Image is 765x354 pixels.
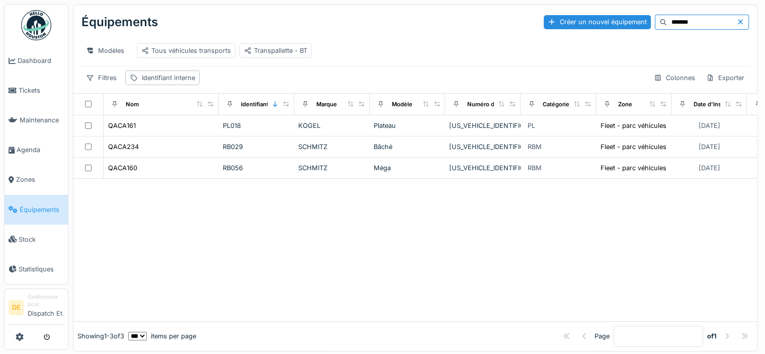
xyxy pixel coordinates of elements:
[707,331,717,341] strong: of 1
[5,135,68,165] a: Agenda
[649,70,700,85] div: Colonnes
[244,46,307,55] div: Transpallette - BT
[601,163,666,173] div: Fleet - parc véhicules
[298,142,366,152] div: SCHMITZ
[77,331,124,341] div: Showing 1 - 3 of 3
[9,300,24,315] li: DE
[694,100,743,109] div: Date d'Installation
[594,331,610,341] div: Page
[374,142,441,152] div: Bâché
[5,165,68,195] a: Zones
[108,142,139,152] div: QACA234
[544,15,651,29] div: Créer un nouvel équipement
[702,70,749,85] div: Exporter
[316,100,337,109] div: Marque
[5,46,68,76] a: Dashboard
[17,145,64,155] span: Agenda
[601,142,666,152] div: Fleet - parc véhicules
[81,9,158,35] div: Équipements
[28,293,64,322] li: Dispatch Et
[449,142,517,152] div: [US_VEHICLE_IDENTIFICATION_NUMBER]
[108,121,136,130] div: QACA161
[108,163,137,173] div: QACA160
[241,100,290,109] div: Identifiant interne
[5,225,68,254] a: Stock
[5,195,68,225] a: Équipements
[601,121,666,130] div: Fleet - parc véhicules
[528,121,535,130] div: PL
[5,105,68,135] a: Maintenance
[618,100,632,109] div: Zone
[449,163,517,173] div: [US_VEHICLE_IDENTIFICATION_NUMBER]
[128,331,196,341] div: items per page
[374,163,441,173] div: Méga
[699,163,720,173] div: [DATE]
[528,163,542,173] div: RBM
[126,100,139,109] div: Nom
[18,56,64,65] span: Dashboard
[16,175,64,184] span: Zones
[374,121,441,130] div: Plateau
[528,142,542,152] div: RBM
[142,73,195,83] div: Identifiant interne
[20,205,64,215] span: Équipements
[5,76,68,105] a: Tickets
[81,43,129,58] div: Modèles
[699,121,720,130] div: [DATE]
[9,293,64,325] a: DE Gestionnaire localDispatch Et
[28,293,64,309] div: Gestionnaire local
[699,142,720,152] div: [DATE]
[20,115,64,125] span: Maintenance
[5,254,68,284] a: Statistiques
[449,121,517,130] div: [US_VEHICLE_IDENTIFICATION_NUMBER]
[81,70,121,85] div: Filtres
[19,86,64,95] span: Tickets
[223,163,290,173] div: RB056
[141,46,231,55] div: Tous véhicules transports
[223,121,290,130] div: PL018
[543,100,613,109] div: Catégories d'équipement
[223,142,290,152] div: RB029
[298,121,366,130] div: KOGEL
[467,100,514,109] div: Numéro de Série
[19,264,64,274] span: Statistiques
[298,163,366,173] div: SCHMITZ
[19,235,64,244] span: Stock
[21,10,51,40] img: Badge_color-CXgf-gQk.svg
[392,100,412,109] div: Modèle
